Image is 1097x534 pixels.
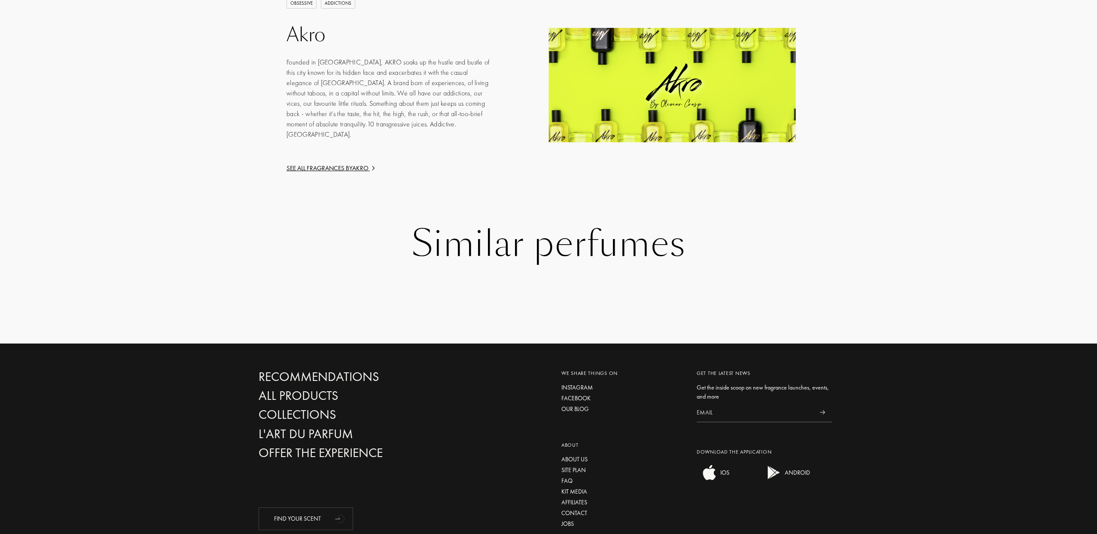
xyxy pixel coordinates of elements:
[561,394,684,403] a: Facebook
[697,475,729,483] a: ios appIOS
[820,410,825,414] img: news_send.svg
[561,466,684,475] a: Site plan
[561,487,684,496] a: Kit media
[286,163,493,173] a: See all fragrances byAkro
[561,498,684,507] a: Affiliates
[783,464,810,481] div: ANDROID
[561,383,684,392] a: Instagram
[259,427,443,442] a: L'Art du Parfum
[548,28,795,142] img: Akro banner
[561,509,684,518] a: Contact
[701,464,718,481] img: ios app
[697,403,813,422] input: Email
[561,455,684,464] a: About us
[286,163,493,173] div: See all fragrances by Akro
[561,369,684,377] div: We share things on
[286,57,493,140] div: Founded in [GEOGRAPHIC_DATA], AKRO soaks up the hustle and bustle of this city known for its hidd...
[370,165,377,172] img: arrow.png
[286,24,493,46] a: Akro
[697,448,832,456] div: Download the application
[259,507,353,530] div: Find your scent
[697,369,832,377] div: Get the latest news
[765,464,783,481] img: android app
[259,445,443,460] a: Offer the experience
[332,510,349,527] div: animation
[561,476,684,485] a: FAQ
[259,369,443,384] a: Recommendations
[561,519,684,528] a: Jobs
[761,475,810,483] a: android appANDROID
[697,383,832,401] div: Get the inside scoop on new fragrance launches, events, and more
[561,405,684,414] a: Our blog
[718,464,729,481] div: IOS
[259,407,443,422] a: Collections
[259,224,838,264] div: Similar perfumes
[561,441,684,449] div: About
[259,388,443,403] a: All products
